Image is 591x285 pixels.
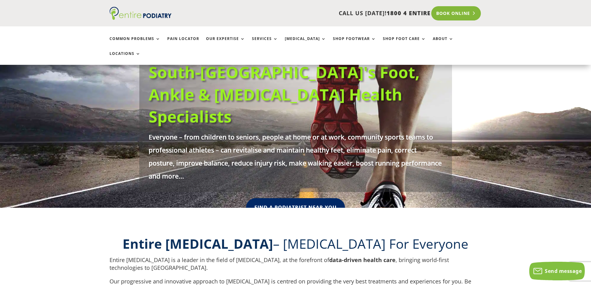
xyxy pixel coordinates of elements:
a: Pain Locator [167,37,199,50]
h2: – [MEDICAL_DATA] For Everyone [110,235,482,256]
b: Entire [MEDICAL_DATA] [123,235,273,252]
a: Book Online [431,6,481,20]
a: South-[GEOGRAPHIC_DATA]'s Foot, Ankle & [MEDICAL_DATA] Health Specialists [149,61,420,127]
a: Services [252,37,278,50]
span: 1800 4 ENTIRE [387,9,431,17]
p: Everyone – from children to seniors, people at home or at work, community sports teams to profess... [149,131,443,183]
a: Locations [110,51,141,65]
a: Common Problems [110,37,160,50]
a: [MEDICAL_DATA] [285,37,326,50]
button: Send message [529,262,585,280]
a: Find A Podiatrist Near You [246,198,345,217]
a: Shop Footwear [333,37,376,50]
a: Our Expertise [206,37,245,50]
a: Entire Podiatry [110,15,172,21]
a: Shop Foot Care [383,37,426,50]
a: About [433,37,454,50]
img: logo (1) [110,7,172,20]
span: Send message [545,268,582,274]
p: CALL US [DATE]! [195,9,431,17]
p: Entire [MEDICAL_DATA] is a leader in the field of [MEDICAL_DATA], at the forefront of , bringing ... [110,256,482,278]
strong: data-driven health care [329,256,396,264]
